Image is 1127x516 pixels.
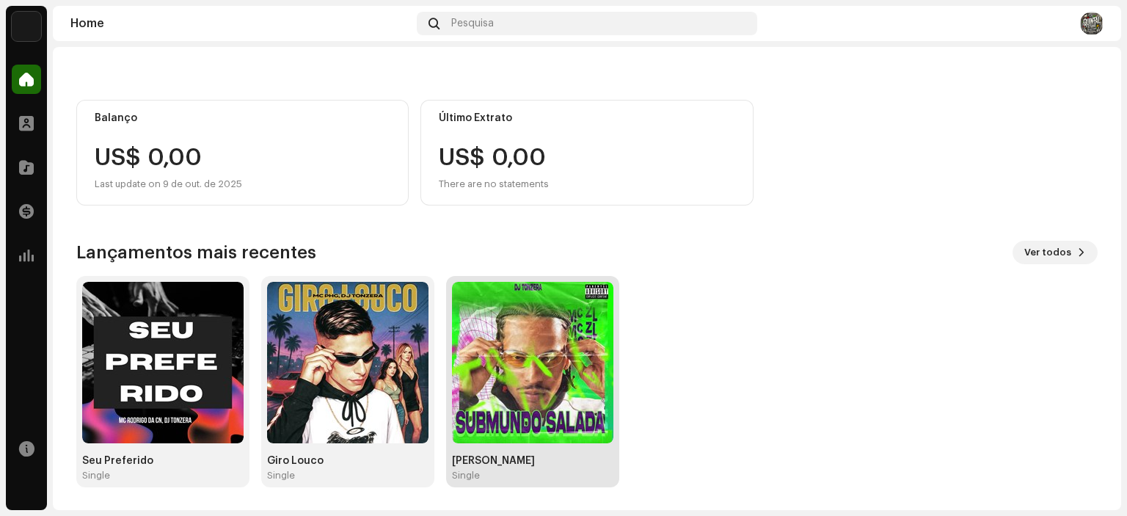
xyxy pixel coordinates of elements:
[1013,241,1098,264] button: Ver todos
[76,241,316,264] h3: Lançamentos mais recentes
[452,455,613,467] div: [PERSON_NAME]
[82,470,110,482] div: Single
[420,100,753,206] re-o-card-value: Último Extrato
[82,282,244,443] img: 53111c45-e69d-4a24-81bf-e14a467c0aaf
[12,12,41,41] img: 730b9dfe-18b5-4111-b483-f30b0c182d82
[1024,238,1071,267] span: Ver todos
[439,175,549,193] div: There are no statements
[452,470,480,482] div: Single
[451,18,494,29] span: Pesquisa
[267,470,295,482] div: Single
[452,282,613,443] img: 1b87d541-6660-48ff-bbee-b2cbc7ea68ba
[70,18,411,29] div: Home
[95,175,390,193] div: Last update on 9 de out. de 2025
[95,112,390,124] div: Balanço
[439,112,734,124] div: Último Extrato
[76,100,409,206] re-o-card-value: Balanço
[267,282,428,443] img: d362714b-807c-4bb3-83f7-52ca8e2771c5
[82,455,244,467] div: Seu Preferido
[267,455,428,467] div: Giro Louco
[1080,12,1104,35] img: 93e5755a-44c2-4162-bfa6-451f688b96a5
